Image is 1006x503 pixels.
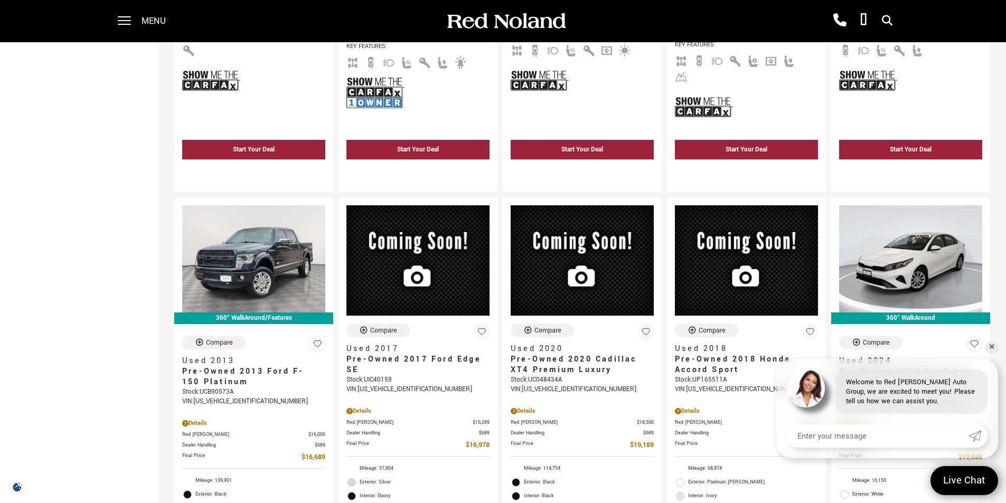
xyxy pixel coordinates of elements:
[699,326,726,335] div: Compare
[315,441,325,449] span: $689
[397,145,439,154] div: Start Your Deal
[638,324,654,344] button: Save Vehicle
[675,39,818,51] span: Key Features :
[863,338,890,347] div: Compare
[675,162,818,182] div: undefined - Pre-Owned 2017 Land Rover Range Rover Evoque SE Premium With Navigation & 4WD
[346,162,490,182] div: undefined - Pre-Owned 2011 INFINITI G25 X AWD
[675,344,818,375] a: Used 2018Pre-Owned 2018 Honda Accord Sport
[382,58,395,65] span: Fog Lights
[445,12,567,31] img: Red Noland Auto Group
[839,205,982,312] img: 2024 Kia Forte LX
[418,58,431,65] span: Keyless Entry
[346,440,466,451] span: Final Price
[618,45,631,53] span: Sun/Moon Roof
[835,369,988,414] div: Welcome to Red [PERSON_NAME] Auto Group, we are excited to meet you! Please tell us how we can as...
[511,429,643,437] span: Dealer Handling
[346,419,490,426] a: Red [PERSON_NAME] $16,289
[346,385,490,394] div: VIN: [US_VEHICLE_IDENTIFICATION_NUMBER]
[969,424,988,448] a: Submit
[675,419,801,426] span: Red [PERSON_NAME]
[565,45,577,53] span: Heated Seats
[783,56,795,64] span: Power Seats
[890,145,932,154] div: Start Your Deal
[839,356,974,366] span: Used 2024
[511,429,654,437] a: Dealer Handling $689
[938,473,991,488] span: Live Chat
[182,419,325,428] div: Pricing Details - Pre-Owned 2013 Ford F-150 Platinum With Navigation & 4WD
[466,440,490,451] span: $16,978
[479,429,490,437] span: $689
[524,491,654,501] span: Interior: Black
[831,312,990,324] div: 360° WalkAround
[511,140,654,159] div: Start Your Deal
[675,406,818,416] div: Pricing Details - Pre-Owned 2018 Honda Accord Sport
[182,431,325,439] a: Red [PERSON_NAME] $16,000
[346,73,405,112] img: Show Me the CARFAX 1-Owner Badge
[511,344,646,354] span: Used 2020
[346,41,490,52] span: Key Features :
[360,477,490,488] span: Exterior: Silver
[346,419,473,426] span: Red [PERSON_NAME]
[852,489,982,500] span: Exterior: White
[346,354,482,375] span: Pre-Owned 2017 Ford Edge SE
[547,45,559,53] span: Fog Lights
[511,440,654,451] a: Final Price $19,189
[346,429,490,437] a: Dealer Handling $689
[182,441,315,449] span: Dealer Handling
[511,344,654,375] a: Used 2020Pre-Owned 2020 Cadillac XT4 Premium Luxury
[839,61,897,100] img: Show Me the CARFAX Badge
[726,145,767,154] div: Start Your Deal
[346,58,359,65] span: AWD
[857,45,870,53] span: Fog Lights
[182,205,325,312] img: 2013 Ford F-150 Platinum
[195,489,325,500] span: Exterior: Black
[346,344,482,354] span: Used 2017
[511,45,523,53] span: AWD
[346,462,490,476] li: Mileage: 57,804
[675,205,818,316] img: 2018 Honda Accord Sport
[346,440,490,451] a: Final Price $16,978
[346,406,490,416] div: Pricing Details - Pre-Owned 2017 Ford Edge SE AWD
[360,491,490,501] span: Interior: Ebony
[511,385,654,394] div: VIN: [US_VEHICLE_IDENTIFICATION_NUMBER]
[182,45,195,53] span: Keyless Entry
[787,424,969,448] input: Enter your message
[643,429,654,437] span: $689
[839,474,982,488] li: Mileage: 10,150
[511,440,630,451] span: Final Price
[511,462,654,476] li: Mileage: 114,754
[787,369,825,407] img: Agent profile photo
[511,61,569,100] img: Show Me the CARFAX Badge
[839,356,982,387] a: Used 2024Pre-Owned 2024 Kia Forte LX
[182,162,325,182] div: undefined - Pre-Owned 2007 Ford Mustang
[637,419,654,426] span: $18,500
[675,419,818,426] a: Red [PERSON_NAME] $18,994
[688,477,818,488] span: Exterior: Platinum [PERSON_NAME]
[182,366,317,387] span: Pre-Owned 2013 Ford F-150 Platinum
[182,441,325,449] a: Dealer Handling $689
[308,431,325,439] span: $16,000
[182,452,302,463] span: Final Price
[5,481,30,492] img: Opt-Out Icon
[693,56,706,64] span: Backup Camera
[630,440,654,451] span: $19,189
[511,419,654,426] a: Red [PERSON_NAME] $18,500
[511,419,637,426] span: Red [PERSON_NAME]
[182,336,246,349] button: Compare Vehicle
[346,375,490,385] div: Stock : UIC40159
[182,397,325,406] div: VIN: [US_VEHICLE_IDENTIFICATION_NUMBER]
[364,58,377,65] span: Backup Camera
[675,56,688,64] span: AWD
[675,72,688,80] span: Rain-Sensing Wipers
[675,140,818,159] div: Start Your Deal
[436,58,449,65] span: Power Seats
[182,387,325,397] div: Stock : UCB90573A
[675,385,818,394] div: VIN: [US_VEHICLE_IDENTIFICATION_NUMBER]
[174,312,333,324] div: 360° WalkAround/Features
[688,491,818,501] span: Interior: Ivory
[511,324,574,337] button: Compare Vehicle
[675,324,738,337] button: Compare Vehicle
[675,429,807,437] span: Dealer Handling
[182,474,325,488] li: Mileage: 139,901
[182,356,325,387] a: Used 2013Pre-Owned 2013 Ford F-150 Platinum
